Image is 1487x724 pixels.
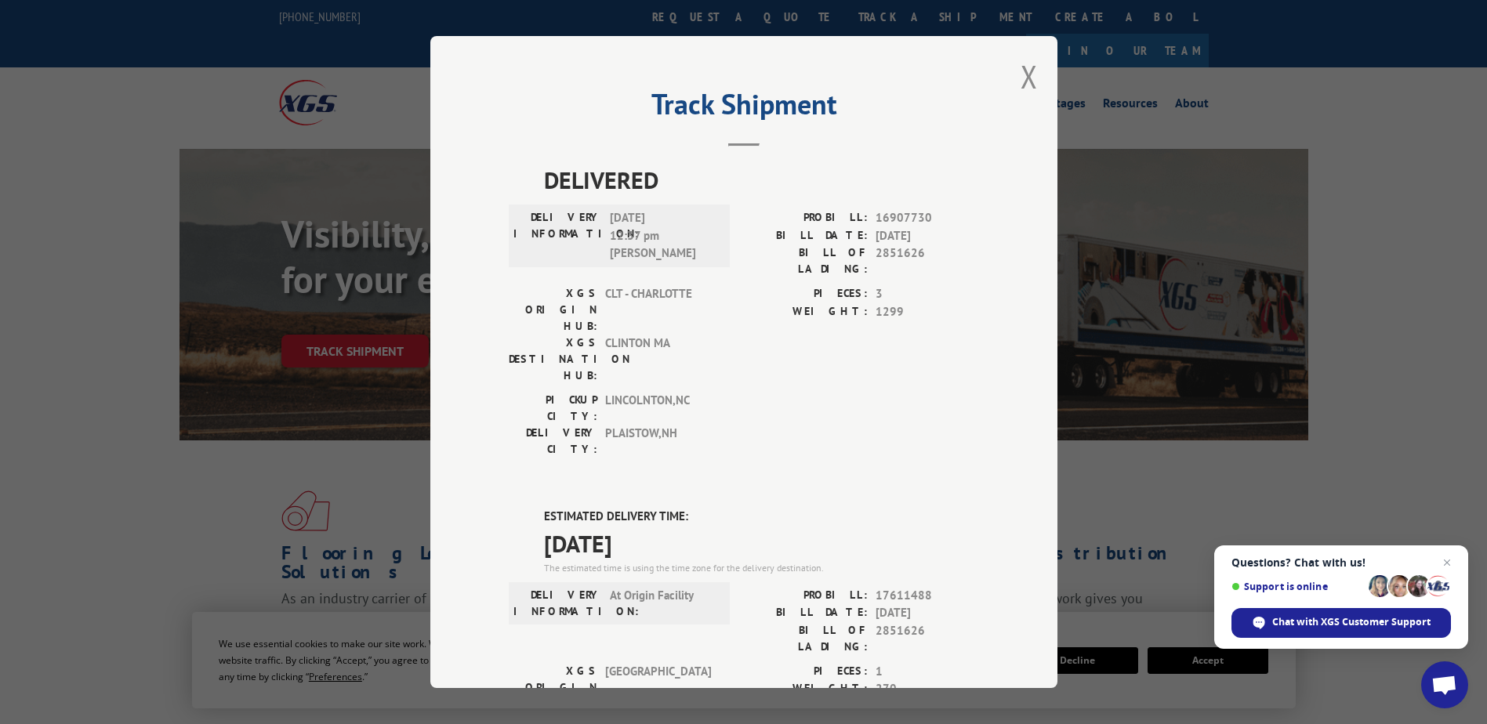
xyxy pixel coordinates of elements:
label: DELIVERY INFORMATION: [513,209,602,262]
button: Close modal [1021,56,1038,97]
span: Questions? Chat with us! [1231,556,1451,569]
label: PROBILL: [744,587,868,605]
label: XGS ORIGIN HUB: [509,285,597,335]
span: Chat with XGS Customer Support [1272,615,1431,629]
span: CLINTON MA [605,335,711,384]
label: BILL OF LADING: [744,244,868,277]
span: [GEOGRAPHIC_DATA] [605,663,711,712]
span: Close chat [1438,553,1456,572]
label: PIECES: [744,663,868,681]
h2: Track Shipment [509,93,979,123]
span: 2851626 [876,244,979,277]
label: XGS ORIGIN HUB: [509,663,597,712]
div: Chat with XGS Customer Support [1231,608,1451,638]
span: 2851626 [876,622,979,655]
span: [DATE] [876,604,979,622]
label: XGS DESTINATION HUB: [509,335,597,384]
span: PLAISTOW , NH [605,425,711,458]
div: The estimated time is using the time zone for the delivery destination. [544,561,979,575]
label: BILL OF LADING: [744,622,868,655]
span: LINCOLNTON , NC [605,392,711,425]
label: ESTIMATED DELIVERY TIME: [544,508,979,526]
label: BILL DATE: [744,604,868,622]
label: BILL DATE: [744,227,868,245]
label: PICKUP CITY: [509,392,597,425]
span: CLT - CHARLOTTE [605,285,711,335]
span: [DATE] [544,526,979,561]
span: 270 [876,680,979,698]
label: DELIVERY INFORMATION: [513,587,602,620]
span: 17611488 [876,587,979,605]
span: [DATE] 12:37 pm [PERSON_NAME] [610,209,716,262]
label: PROBILL: [744,209,868,227]
span: At Origin Facility [610,587,716,620]
span: Support is online [1231,581,1363,592]
label: WEIGHT: [744,680,868,698]
span: 3 [876,285,979,303]
span: [DATE] [876,227,979,245]
div: Open chat [1421,661,1468,708]
label: DELIVERY CITY: [509,425,597,458]
span: 1 [876,663,979,681]
label: WEIGHT: [744,303,868,321]
span: DELIVERED [544,162,979,197]
span: 1299 [876,303,979,321]
span: 16907730 [876,209,979,227]
label: PIECES: [744,285,868,303]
